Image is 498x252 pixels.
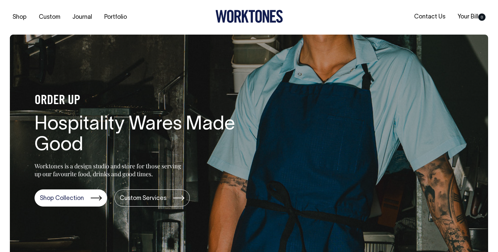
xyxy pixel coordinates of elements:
a: Shop Collection [35,189,107,207]
a: Shop [10,12,29,23]
a: Journal [70,12,95,23]
a: Custom [36,12,63,23]
h4: ORDER UP [35,94,245,108]
a: Contact Us [411,12,448,22]
h1: Hospitality Wares Made Good [35,114,245,156]
a: Portfolio [102,12,130,23]
span: 0 [478,14,486,21]
a: Custom Services [114,189,190,207]
p: Worktones is a design studio and store for those serving up our favourite food, drinks and good t... [35,162,184,178]
a: Your Bill0 [455,12,488,22]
